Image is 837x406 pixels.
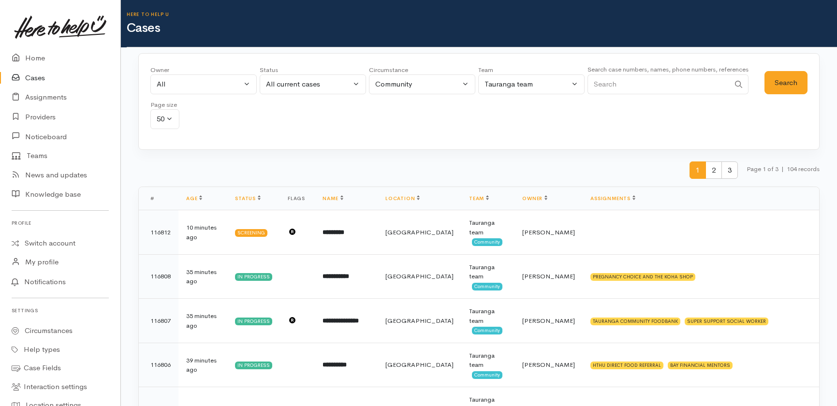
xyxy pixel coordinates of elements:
td: 116808 [139,254,178,299]
h6: Profile [12,217,109,230]
th: Flags [280,187,315,210]
span: [GEOGRAPHIC_DATA] [385,317,454,325]
input: Search [587,74,730,94]
td: 10 minutes ago [178,210,227,255]
div: BAY FINANCIAL MENTORS [668,362,733,369]
td: 116806 [139,343,178,387]
span: Community [472,371,502,379]
span: [PERSON_NAME] [522,361,575,369]
div: Team [478,65,585,75]
div: HTHU DIRECT FOOD REFERRAL [590,362,663,369]
span: [PERSON_NAME] [522,317,575,325]
div: PREGNANCY CHOICE AND THE KOHA SHOP [590,273,695,281]
h1: Cases [127,21,837,35]
td: 116812 [139,210,178,255]
div: TAURANGA COMMUNITY FOODBANK [590,318,680,325]
button: Tauranga team [478,74,585,94]
div: In progress [235,318,272,325]
button: All [150,74,257,94]
a: Name [323,195,343,202]
div: SUPER SUPPORT SOCIAL WORKER [685,318,768,325]
a: Assignments [590,195,635,202]
span: [GEOGRAPHIC_DATA] [385,228,454,236]
small: Page 1 of 3 104 records [747,161,820,187]
td: 35 minutes ago [178,254,227,299]
div: Community [375,79,460,90]
div: In progress [235,362,272,369]
div: Tauranga team [485,79,570,90]
a: Team [469,195,489,202]
div: Circumstance [369,65,475,75]
span: Community [472,327,502,334]
td: 116807 [139,299,178,343]
a: Age [186,195,202,202]
h6: Settings [12,304,109,317]
div: Owner [150,65,257,75]
span: [GEOGRAPHIC_DATA] [385,361,454,369]
span: [PERSON_NAME] [522,228,575,236]
small: Search case numbers, names, phone numbers, references [587,65,749,73]
div: Tauranga team [469,218,507,237]
a: Owner [522,195,547,202]
th: # [139,187,178,210]
span: 3 [721,161,738,179]
td: 39 minutes ago [178,343,227,387]
div: Page size [150,100,179,110]
td: 35 minutes ago [178,299,227,343]
div: All [157,79,242,90]
span: [GEOGRAPHIC_DATA] [385,272,454,280]
a: Location [385,195,420,202]
div: All current cases [266,79,351,90]
div: 50 [157,114,164,125]
button: 50 [150,109,179,129]
span: Community [472,238,502,246]
h6: Here to help u [127,12,837,17]
span: 1 [690,161,706,179]
span: | [781,165,784,173]
span: 2 [705,161,722,179]
div: Tauranga team [469,351,507,370]
div: Screening [235,229,267,237]
button: Community [369,74,475,94]
a: Status [235,195,261,202]
button: Search [764,71,808,95]
div: In progress [235,273,272,281]
span: [PERSON_NAME] [522,272,575,280]
div: Tauranga team [469,306,507,325]
span: Community [472,283,502,290]
div: Tauranga team [469,262,507,281]
div: Status [260,65,366,75]
button: All current cases [260,74,366,94]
